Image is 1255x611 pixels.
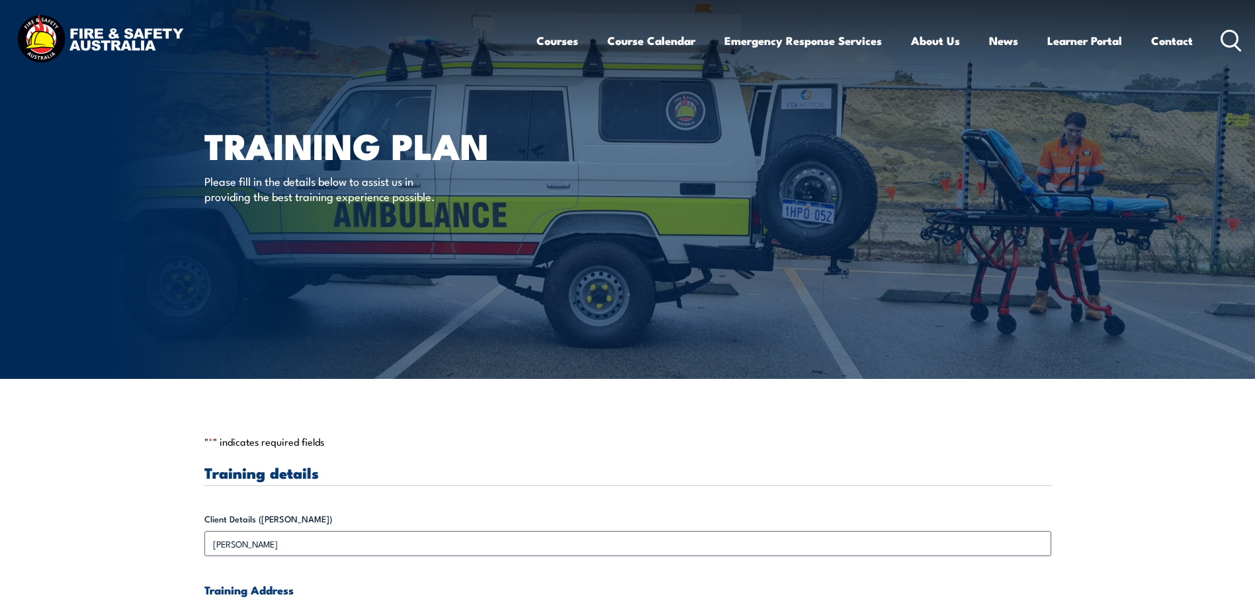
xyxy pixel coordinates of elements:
p: " " indicates required fields [204,435,1051,448]
p: Please fill in the details below to assist us in providing the best training experience possible. [204,173,446,204]
a: News [989,23,1018,58]
h3: Training details [204,465,1051,480]
a: Contact [1151,23,1193,58]
a: About Us [911,23,960,58]
h4: Training Address [204,583,1051,597]
a: Courses [537,23,578,58]
h1: Training plan [204,130,531,161]
a: Course Calendar [607,23,695,58]
a: Learner Portal [1047,23,1122,58]
label: Client Details ([PERSON_NAME]) [204,512,1051,526]
a: Emergency Response Services [724,23,882,58]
